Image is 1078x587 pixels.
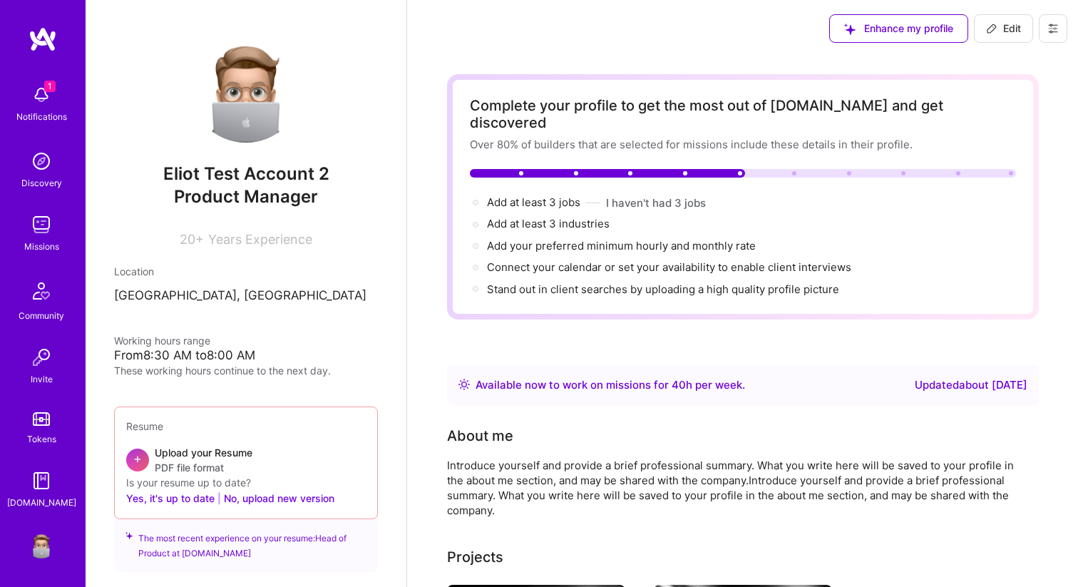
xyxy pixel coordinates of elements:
[487,239,756,252] span: Add your preferred minimum hourly and monthly rate
[33,412,50,426] img: tokens
[126,445,366,475] div: +Upload your ResumePDF file format
[126,420,163,432] span: Resume
[7,495,76,510] div: [DOMAIN_NAME]
[447,458,1017,518] div: Introduce yourself and provide a brief professional summary. What you write here will be saved to...
[217,491,221,506] span: |
[27,466,56,495] img: guide book
[27,530,56,558] img: User Avatar
[27,147,56,175] img: discovery
[974,14,1033,43] button: Edit
[155,460,252,475] span: PDF file format
[208,232,312,247] span: Years Experience
[114,348,378,363] div: From 8:30 AM to 8:00 AM
[986,21,1021,36] span: Edit
[24,239,59,254] div: Missions
[476,377,745,394] div: Available now to work on missions for h per week .
[114,363,378,378] div: These working hours continue to the next day.
[487,195,580,209] span: Add at least 3 jobs
[672,378,686,392] span: 40
[19,308,64,323] div: Community
[155,445,252,475] div: Upload your Resume
[126,475,366,490] div: Is your resume up to date?
[470,137,1016,152] div: Over 80% of builders that are selected for missions include these details in their profile.
[27,210,56,239] img: teamwork
[21,175,62,190] div: Discovery
[114,335,210,347] span: Working hours range
[133,451,142,466] span: +
[29,26,57,52] img: logo
[180,232,204,247] span: 20+
[447,425,513,446] div: About me
[487,282,839,297] div: Stand out in client searches by uploading a high quality profile picture
[27,432,56,446] div: Tokens
[114,163,378,185] span: Eliot Test Account 2
[844,24,856,35] i: icon SuggestedTeams
[487,260,851,274] span: Connect your calendar or set your availability to enable client interviews
[189,29,303,143] img: User Avatar
[31,372,53,387] div: Invite
[470,97,1016,131] div: Complete your profile to get the most out of [DOMAIN_NAME] and get discovered
[125,531,133,541] i: icon SuggestedTeams
[458,379,470,390] img: Availability
[24,274,58,308] img: Community
[114,264,378,279] div: Location
[915,377,1027,394] div: Updated about [DATE]
[487,217,610,230] span: Add at least 3 industries
[114,287,378,305] p: [GEOGRAPHIC_DATA], [GEOGRAPHIC_DATA]
[126,490,215,507] button: Yes, it's up to date
[606,195,706,210] button: I haven't had 3 jobs
[829,14,968,43] button: Enhance my profile
[27,343,56,372] img: Invite
[114,511,378,572] div: The most recent experience on your resume: Head of Product at [DOMAIN_NAME]
[224,490,334,507] button: No, upload new version
[844,21,953,36] span: Enhance my profile
[24,530,59,558] a: User Avatar
[174,186,318,207] span: Product Manager
[447,546,503,568] div: Projects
